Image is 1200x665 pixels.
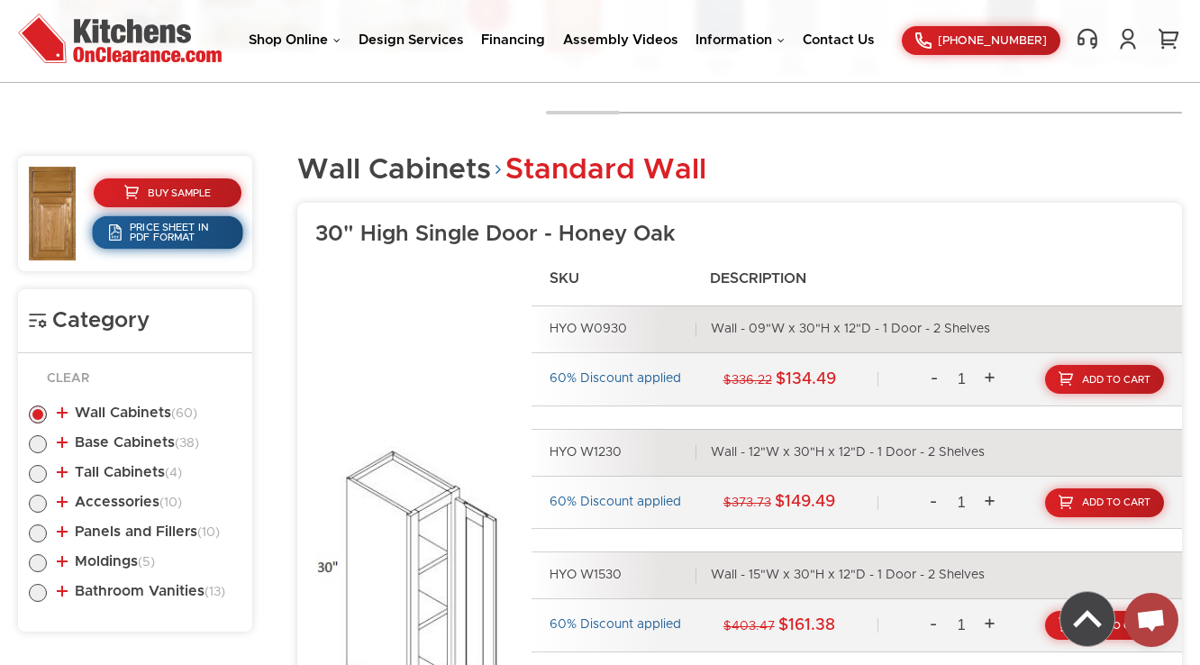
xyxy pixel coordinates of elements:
[138,556,155,569] span: (5)
[94,178,241,207] a: Buy Sample
[550,617,681,633] div: 60% Discount applied
[57,495,182,509] a: Accessories(10)
[315,221,1182,248] h3: 30" High Single Door - Honey Oak
[532,269,688,287] h4: SKU
[938,35,1047,47] span: [PHONE_NUMBER]
[29,167,76,260] img: honey_oak_1.1.jpg
[57,554,155,569] a: Moldings(5)
[159,496,182,509] span: (10)
[57,584,225,598] a: Bathroom Vanities(13)
[165,467,182,479] span: (4)
[695,33,785,47] a: Information
[920,608,947,642] a: -
[29,307,241,334] h4: Category
[171,407,197,420] span: (60)
[711,445,985,461] div: Wall - 12"W x 30"H x 12"D - 1 Door - 2 Shelves
[197,526,220,539] span: (10)
[1124,593,1178,647] div: Open chat
[205,586,225,598] span: (13)
[976,608,1003,642] a: +
[57,405,197,420] a: Wall Cabinets(60)
[1045,611,1164,640] a: Add To Cart
[550,371,681,387] div: 60% Discount applied
[57,465,182,479] a: Tall Cabinets(4)
[92,216,242,250] a: Price Sheet in PDF Format
[57,524,220,539] a: Panels and Fillers(10)
[723,496,771,509] span: $373.73
[776,371,836,387] strong: $134.49
[1082,375,1150,385] span: Add To Cart
[711,568,985,584] div: Wall - 15"W x 30"H x 12"D - 1 Door - 2 Shelves
[18,14,222,63] img: Kitchens On Clearance
[920,486,947,520] a: -
[778,617,835,633] strong: $161.38
[976,486,1003,520] a: +
[57,435,199,450] a: Base Cabinets(38)
[902,26,1060,55] a: [PHONE_NUMBER]
[175,437,199,450] span: (38)
[130,223,227,242] span: Price Sheet in PDF Format
[803,33,875,47] a: Contact Us
[148,188,211,198] span: Buy Sample
[550,568,695,584] div: HYO W1530
[921,362,948,396] a: -
[1045,365,1164,394] a: Add To Cart
[297,156,706,185] h2: Wall Cabinets
[1082,621,1150,631] span: Add To Cart
[481,33,545,47] a: Financing
[1045,488,1164,517] a: Add To Cart
[550,322,695,338] div: HYO W0930
[1082,497,1150,507] span: Add To Cart
[249,33,341,47] a: Shop Online
[505,156,706,185] span: Standard Wall
[1060,592,1114,646] img: Back to top
[723,374,772,387] span: $336.22
[711,322,990,338] div: Wall - 09"W x 30"H x 12"D - 1 Door - 2 Shelves
[550,495,681,511] div: 60% Discount applied
[723,620,775,633] span: $403.47
[550,445,695,461] div: HYO W1230
[692,269,849,287] h4: Description
[775,494,835,510] strong: $149.49
[563,33,678,47] a: Assembly Videos
[359,33,464,47] a: Design Services
[977,362,1004,396] a: +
